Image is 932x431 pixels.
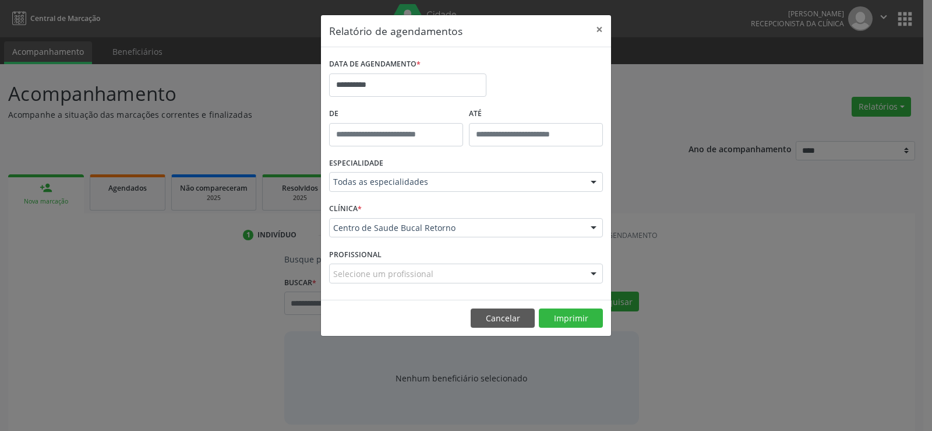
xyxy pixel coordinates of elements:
button: Cancelar [471,309,535,328]
button: Close [588,15,611,44]
h5: Relatório de agendamentos [329,23,463,38]
label: DATA DE AGENDAMENTO [329,55,421,73]
span: Todas as especialidades [333,176,579,188]
label: De [329,105,463,123]
span: Selecione um profissional [333,268,433,280]
label: CLÍNICA [329,200,362,218]
span: Centro de Saude Bucal Retorno [333,222,579,234]
button: Imprimir [539,309,603,328]
label: PROFISSIONAL [329,246,382,264]
label: ESPECIALIDADE [329,155,383,173]
label: ATÉ [469,105,603,123]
